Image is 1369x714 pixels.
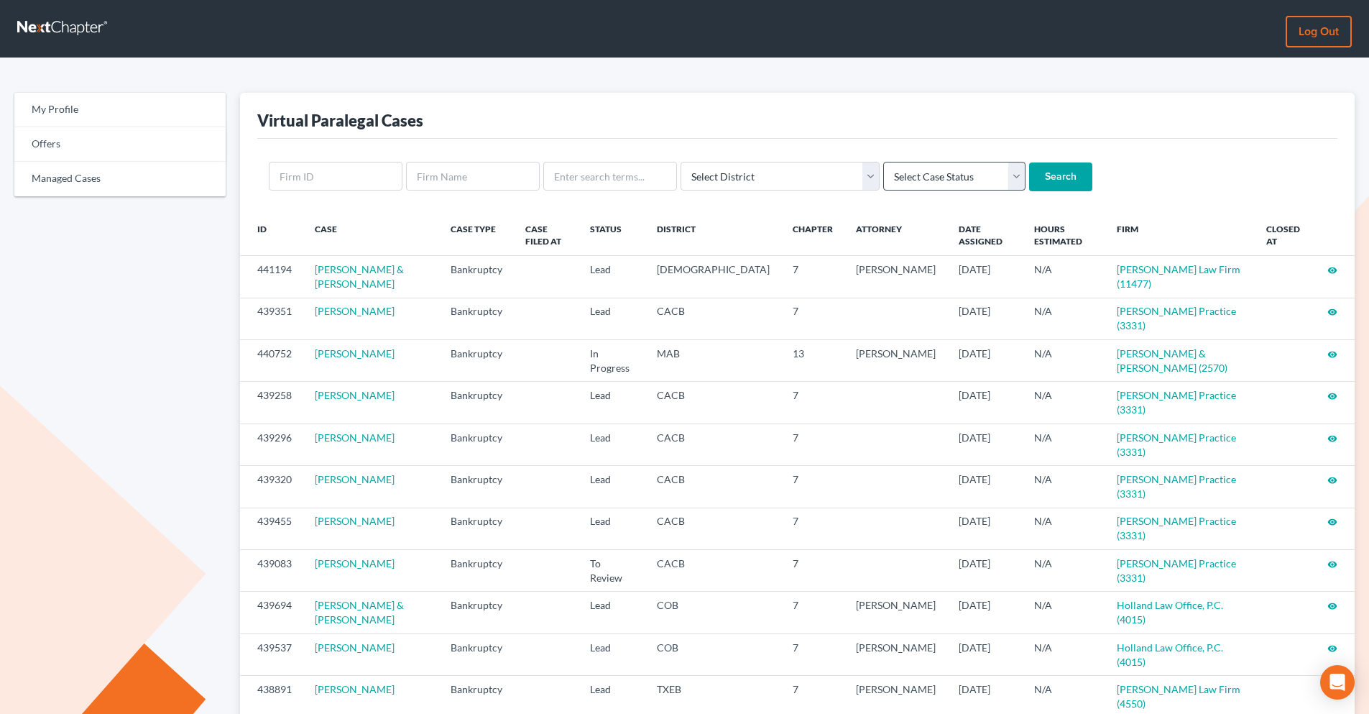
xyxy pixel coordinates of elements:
[781,256,844,298] td: 7
[1117,263,1240,290] a: [PERSON_NAME] Law Firm (11477)
[579,256,645,298] td: Lead
[947,214,1023,256] th: Date Assigned
[240,424,303,465] td: 439296
[947,633,1023,675] td: [DATE]
[240,298,303,339] td: 439351
[947,592,1023,633] td: [DATE]
[240,340,303,382] td: 440752
[579,382,645,424] td: Lead
[1117,305,1236,331] a: [PERSON_NAME] Practice (3331)
[1327,559,1337,569] i: visibility
[439,508,514,549] td: Bankruptcy
[315,389,395,401] a: [PERSON_NAME]
[844,340,947,382] td: [PERSON_NAME]
[439,214,514,256] th: Case Type
[240,633,303,675] td: 439537
[303,214,439,256] th: Case
[1327,641,1337,654] a: visibility
[947,298,1023,339] td: [DATE]
[1255,214,1316,256] th: Closed at
[781,633,844,675] td: 7
[579,214,645,256] th: Status
[1327,389,1337,401] a: visibility
[240,214,303,256] th: ID
[1023,424,1105,465] td: N/A
[579,424,645,465] td: Lead
[315,515,395,527] a: [PERSON_NAME]
[781,592,844,633] td: 7
[257,110,423,131] div: Virtual Paralegal Cases
[781,424,844,465] td: 7
[947,466,1023,508] td: [DATE]
[781,466,844,508] td: 7
[1023,214,1105,256] th: Hours Estimated
[1327,599,1337,611] a: visibility
[781,298,844,339] td: 7
[1023,298,1105,339] td: N/A
[240,550,303,592] td: 439083
[645,382,781,424] td: CACB
[579,466,645,508] td: Lead
[645,424,781,465] td: CACB
[439,424,514,465] td: Bankruptcy
[579,508,645,549] td: Lead
[1327,349,1337,360] i: visibility
[844,256,947,298] td: [PERSON_NAME]
[645,466,781,508] td: CACB
[1029,163,1092,191] input: Search
[645,550,781,592] td: CACB
[1327,515,1337,527] a: visibility
[315,599,404,626] a: [PERSON_NAME] & [PERSON_NAME]
[269,162,402,191] input: Firm ID
[439,298,514,339] td: Bankruptcy
[1023,340,1105,382] td: N/A
[439,382,514,424] td: Bankruptcy
[645,256,781,298] td: [DEMOGRAPHIC_DATA]
[1023,633,1105,675] td: N/A
[781,340,844,382] td: 13
[315,305,395,317] a: [PERSON_NAME]
[947,424,1023,465] td: [DATE]
[315,347,395,360] a: [PERSON_NAME]
[315,473,395,485] a: [PERSON_NAME]
[579,298,645,339] td: Lead
[315,557,395,569] a: [PERSON_NAME]
[439,633,514,675] td: Bankruptcy
[1327,644,1337,654] i: visibility
[947,340,1023,382] td: [DATE]
[514,214,579,256] th: Case Filed At
[439,256,514,298] td: Bankruptcy
[579,592,645,633] td: Lead
[781,508,844,549] td: 7
[439,550,514,592] td: Bankruptcy
[1117,641,1223,668] a: Holland Law Office, P.C. (4015)
[1117,389,1236,416] a: [PERSON_NAME] Practice (3331)
[1286,16,1352,47] a: Log out
[1023,550,1105,592] td: N/A
[1117,473,1236,500] a: [PERSON_NAME] Practice (3331)
[1023,508,1105,549] td: N/A
[645,633,781,675] td: COB
[1327,305,1337,317] a: visibility
[1117,431,1236,458] a: [PERSON_NAME] Practice (3331)
[1023,256,1105,298] td: N/A
[406,162,540,191] input: Firm Name
[1320,665,1355,700] div: Open Intercom Messenger
[1023,466,1105,508] td: N/A
[579,340,645,382] td: In Progress
[240,466,303,508] td: 439320
[1327,434,1337,444] i: visibility
[315,641,395,654] a: [PERSON_NAME]
[1327,265,1337,275] i: visibility
[14,162,226,196] a: Managed Cases
[240,382,303,424] td: 439258
[439,592,514,633] td: Bankruptcy
[543,162,677,191] input: Enter search terms...
[1327,347,1337,360] a: visibility
[1327,557,1337,569] a: visibility
[439,340,514,382] td: Bankruptcy
[1327,431,1337,444] a: visibility
[645,508,781,549] td: CACB
[947,508,1023,549] td: [DATE]
[645,340,781,382] td: MAB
